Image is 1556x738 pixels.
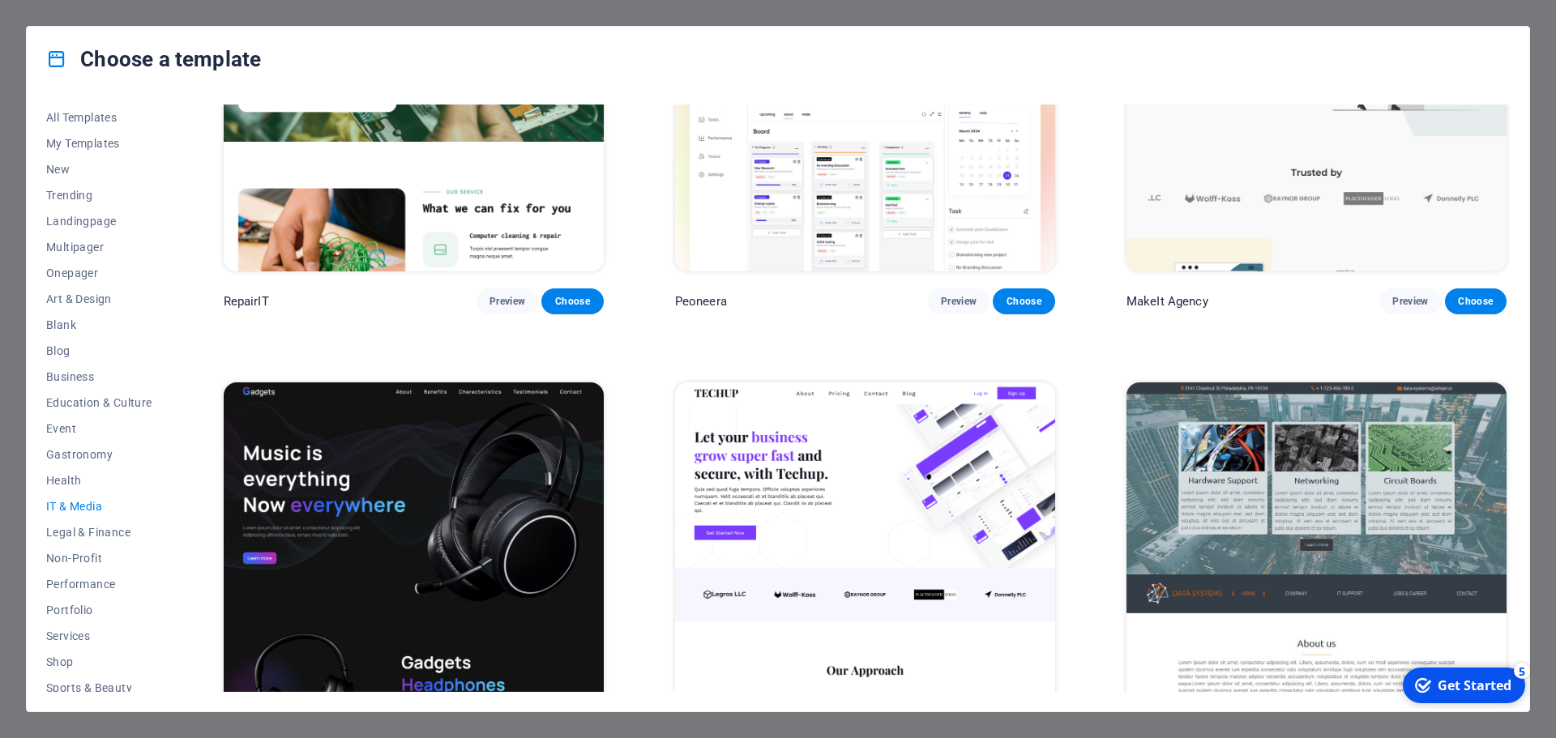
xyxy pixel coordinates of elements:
[46,597,152,623] button: Portfolio
[46,344,152,357] span: Blog
[928,288,990,314] button: Preview
[46,156,152,182] button: New
[46,519,152,545] button: Legal & Finance
[224,382,604,732] img: Gadgets
[46,292,152,305] span: Art & Design
[941,295,977,308] span: Preview
[46,422,152,435] span: Event
[675,382,1055,732] img: TechUp
[675,293,727,309] p: Peoneera
[46,182,152,208] button: Trending
[9,6,131,42] div: Get Started 5 items remaining, 0% complete
[46,260,152,286] button: Onepager
[46,675,152,701] button: Sports & Beauty
[46,442,152,467] button: Gastronomy
[46,46,261,72] h4: Choose a template
[46,189,152,202] span: Trending
[46,105,152,130] button: All Templates
[46,571,152,597] button: Performance
[46,623,152,649] button: Services
[1392,295,1428,308] span: Preview
[1006,295,1041,308] span: Choose
[46,474,152,487] span: Health
[46,493,152,519] button: IT & Media
[46,267,152,279] span: Onepager
[46,467,152,493] button: Health
[46,234,152,260] button: Multipager
[46,370,152,383] span: Business
[489,295,525,308] span: Preview
[46,500,152,513] span: IT & Media
[1126,382,1507,732] img: Data Systems
[44,15,118,33] div: Get Started
[46,241,152,254] span: Multipager
[46,338,152,364] button: Blog
[1458,295,1494,308] span: Choose
[46,312,152,338] button: Blank
[46,111,152,124] span: All Templates
[46,448,152,461] span: Gastronomy
[46,604,152,616] span: Portfolio
[46,130,152,156] button: My Templates
[554,295,590,308] span: Choose
[46,578,152,591] span: Performance
[46,208,152,234] button: Landingpage
[46,318,152,331] span: Blank
[1379,288,1441,314] button: Preview
[46,526,152,539] span: Legal & Finance
[46,681,152,694] span: Sports & Beauty
[120,2,136,18] div: 5
[46,390,152,416] button: Education & Culture
[46,137,152,150] span: My Templates
[46,552,152,565] span: Non-Profit
[46,364,152,390] button: Business
[46,545,152,571] button: Non-Profit
[46,655,152,668] span: Shop
[46,163,152,176] span: New
[46,649,152,675] button: Shop
[224,293,269,309] p: RepairIT
[1126,293,1208,309] p: MakeIt Agency
[46,416,152,442] button: Event
[993,288,1054,314] button: Choose
[477,288,538,314] button: Preview
[1445,288,1507,314] button: Choose
[46,215,152,228] span: Landingpage
[46,286,152,312] button: Art & Design
[46,629,152,642] span: Services
[46,396,152,409] span: Education & Culture
[541,288,603,314] button: Choose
